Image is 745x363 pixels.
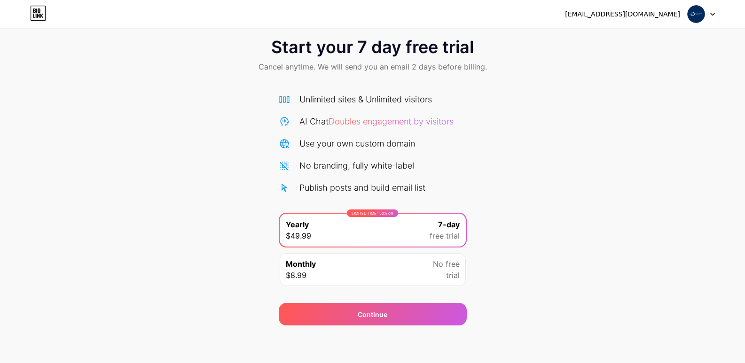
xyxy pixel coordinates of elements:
[271,38,474,56] span: Start your 7 day free trial
[358,309,387,319] div: Continue
[430,230,460,241] span: free trial
[329,116,454,126] span: Doubles engagement by visitors
[438,219,460,230] span: 7-day
[299,137,415,150] div: Use your own custom domain
[299,93,432,106] div: Unlimited sites & Unlimited visitors
[286,270,306,281] span: $8.99
[286,258,316,270] span: Monthly
[286,219,309,230] span: Yearly
[259,61,487,72] span: Cancel anytime. We will send you an email 2 days before billing.
[565,9,680,19] div: [EMAIL_ADDRESS][DOMAIN_NAME]
[446,270,460,281] span: trial
[299,181,425,194] div: Publish posts and build email list
[286,230,311,241] span: $49.99
[299,115,454,128] div: AI Chat
[299,159,414,172] div: No branding, fully white-label
[347,209,398,217] div: LIMITED TIME : 50% off
[687,5,705,23] img: mankindrehabcentre
[433,258,460,270] span: No free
